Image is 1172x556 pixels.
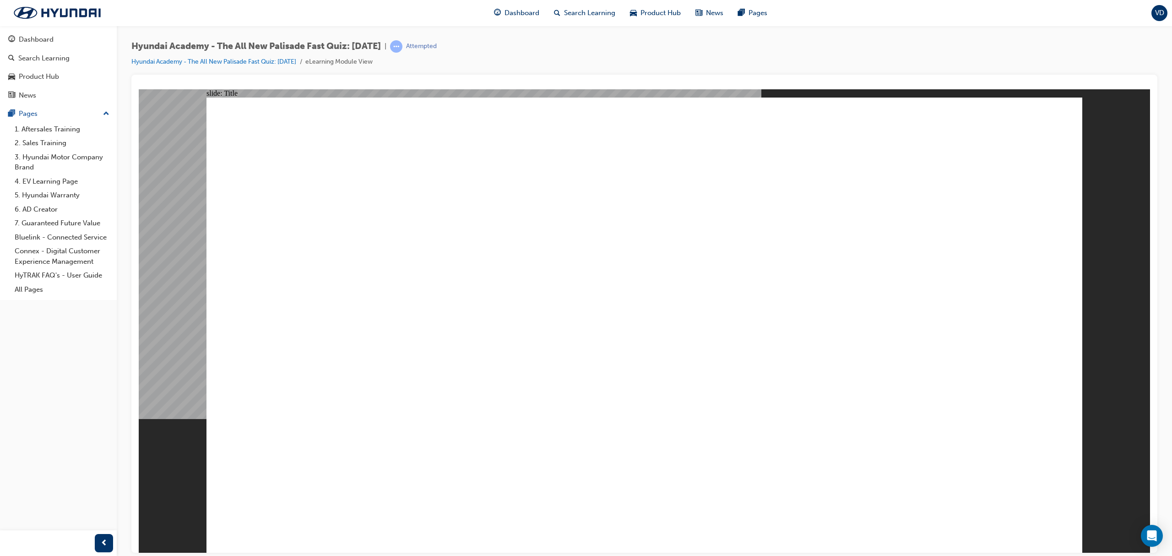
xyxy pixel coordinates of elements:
[1155,8,1164,18] span: VD
[11,268,113,283] a: HyTRAK FAQ's - User Guide
[406,42,437,51] div: Attempted
[11,244,113,268] a: Connex - Digital Customer Experience Management
[688,4,731,22] a: news-iconNews
[8,73,15,81] span: car-icon
[4,50,113,67] a: Search Learning
[554,7,560,19] span: search-icon
[738,7,745,19] span: pages-icon
[11,150,113,174] a: 3. Hyundai Motor Company Brand
[19,90,36,101] div: News
[101,538,108,549] span: prev-icon
[18,53,70,64] div: Search Learning
[8,92,15,100] span: news-icon
[103,108,109,120] span: up-icon
[695,7,702,19] span: news-icon
[11,136,113,150] a: 2. Sales Training
[4,29,113,105] button: DashboardSearch LearningProduct HubNews
[131,58,296,65] a: Hyundai Academy - The All New Palisade Fast Quiz: [DATE]
[1151,5,1167,21] button: VD
[487,4,547,22] a: guage-iconDashboard
[11,230,113,245] a: Bluelink - Connected Service
[11,283,113,297] a: All Pages
[505,8,539,18] span: Dashboard
[4,31,113,48] a: Dashboard
[11,202,113,217] a: 6. AD Creator
[385,41,386,52] span: |
[4,105,113,122] button: Pages
[630,7,637,19] span: car-icon
[640,8,681,18] span: Product Hub
[19,34,54,45] div: Dashboard
[706,8,723,18] span: News
[1141,525,1163,547] div: Open Intercom Messenger
[11,122,113,136] a: 1. Aftersales Training
[305,57,373,67] li: eLearning Module View
[749,8,767,18] span: Pages
[4,68,113,85] a: Product Hub
[564,8,615,18] span: Search Learning
[8,110,15,118] span: pages-icon
[8,36,15,44] span: guage-icon
[5,3,110,22] img: Trak
[131,41,381,52] span: Hyundai Academy - The All New Palisade Fast Quiz: [DATE]
[11,188,113,202] a: 5. Hyundai Warranty
[4,87,113,104] a: News
[19,71,59,82] div: Product Hub
[19,109,38,119] div: Pages
[623,4,688,22] a: car-iconProduct Hub
[11,216,113,230] a: 7. Guaranteed Future Value
[8,55,15,63] span: search-icon
[11,174,113,189] a: 4. EV Learning Page
[390,40,402,53] span: learningRecordVerb_ATTEMPT-icon
[494,7,501,19] span: guage-icon
[731,4,775,22] a: pages-iconPages
[547,4,623,22] a: search-iconSearch Learning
